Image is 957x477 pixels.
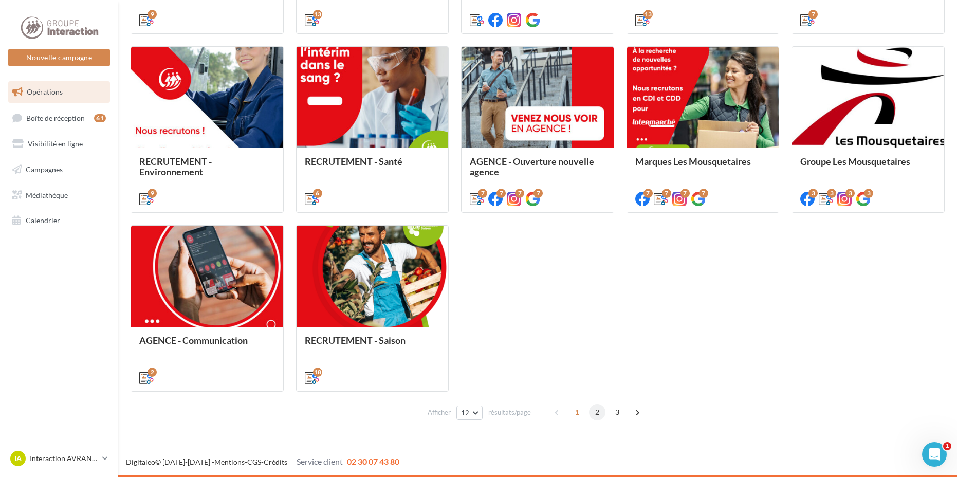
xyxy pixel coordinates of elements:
div: 7 [496,189,506,198]
div: 6 [313,189,322,198]
span: 1 [569,404,585,420]
div: 13 [643,10,653,19]
a: CGS [247,457,261,466]
a: Digitaleo [126,457,155,466]
button: 12 [456,406,483,420]
button: Nouvelle campagne [8,49,110,66]
a: Boîte de réception61 [6,107,112,129]
span: AGENCE - Ouverture nouvelle agence [470,156,594,177]
div: 7 [643,189,653,198]
span: Campagnes [26,165,63,174]
span: résultats/page [488,408,531,417]
span: AGENCE - Communication [139,335,248,346]
div: 7 [662,189,671,198]
div: 2 [148,368,157,377]
div: 18 [313,368,322,377]
div: 7 [478,189,487,198]
span: Service client [297,456,343,466]
div: 3 [845,189,855,198]
p: Interaction AVRANCHES [30,453,98,464]
div: 9 [148,189,157,198]
div: 3 [827,189,836,198]
span: Opérations [27,87,63,96]
iframe: Intercom live chat [922,442,947,467]
div: 7 [515,189,524,198]
a: IA Interaction AVRANCHES [8,449,110,468]
span: 1 [943,442,951,450]
a: Visibilité en ligne [6,133,112,155]
span: 12 [461,409,470,417]
span: © [DATE]-[DATE] - - - [126,457,399,466]
span: 2 [589,404,605,420]
span: Groupe Les Mousquetaires [800,156,910,167]
a: Médiathèque [6,185,112,206]
div: 7 [808,10,818,19]
a: Opérations [6,81,112,103]
a: Campagnes [6,159,112,180]
a: Calendrier [6,210,112,231]
div: 3 [864,189,873,198]
span: RECRUTEMENT - Saison [305,335,406,346]
span: RECRUTEMENT - Santé [305,156,402,167]
span: Médiathèque [26,190,68,199]
div: 61 [94,114,106,122]
span: Afficher [428,408,451,417]
span: Visibilité en ligne [28,139,83,148]
span: RECRUTEMENT - Environnement [139,156,212,177]
span: Boîte de réception [26,113,85,122]
span: IA [14,453,22,464]
span: Marques Les Mousquetaires [635,156,751,167]
span: Calendrier [26,216,60,225]
div: 7 [533,189,543,198]
a: Mentions [214,457,245,466]
span: 02 30 07 43 80 [347,456,399,466]
div: 7 [680,189,690,198]
div: 9 [148,10,157,19]
span: 3 [609,404,625,420]
div: 7 [699,189,708,198]
a: Crédits [264,457,287,466]
div: 13 [313,10,322,19]
div: 3 [808,189,818,198]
